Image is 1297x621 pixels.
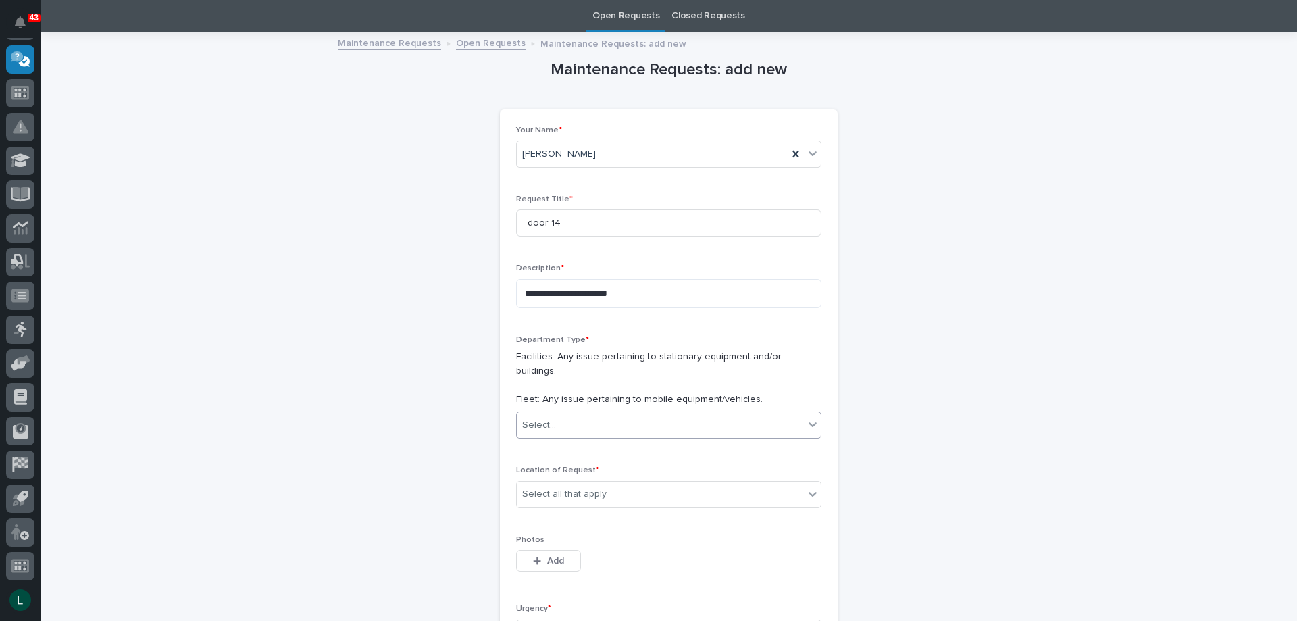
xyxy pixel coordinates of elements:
p: Maintenance Requests: add new [540,35,686,50]
button: Notifications [6,8,34,36]
span: Request Title [516,195,573,203]
div: Select... [522,418,556,432]
div: Notifications43 [17,16,34,38]
span: Add [547,555,564,567]
span: Location of Request [516,466,599,474]
span: Department Type [516,336,589,344]
span: Description [516,264,564,272]
span: [PERSON_NAME] [522,147,596,162]
a: Open Requests [456,34,526,50]
button: Add [516,550,581,572]
p: 43 [30,13,39,22]
button: users-avatar [6,586,34,614]
span: Your Name [516,126,562,134]
span: Urgency [516,605,551,613]
span: Photos [516,536,544,544]
div: Select all that apply [522,487,607,501]
a: Maintenance Requests [338,34,441,50]
h1: Maintenance Requests: add new [500,60,838,80]
p: Facilities: Any issue pertaining to stationary equipment and/or buildings. Fleet: Any issue perta... [516,350,821,406]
